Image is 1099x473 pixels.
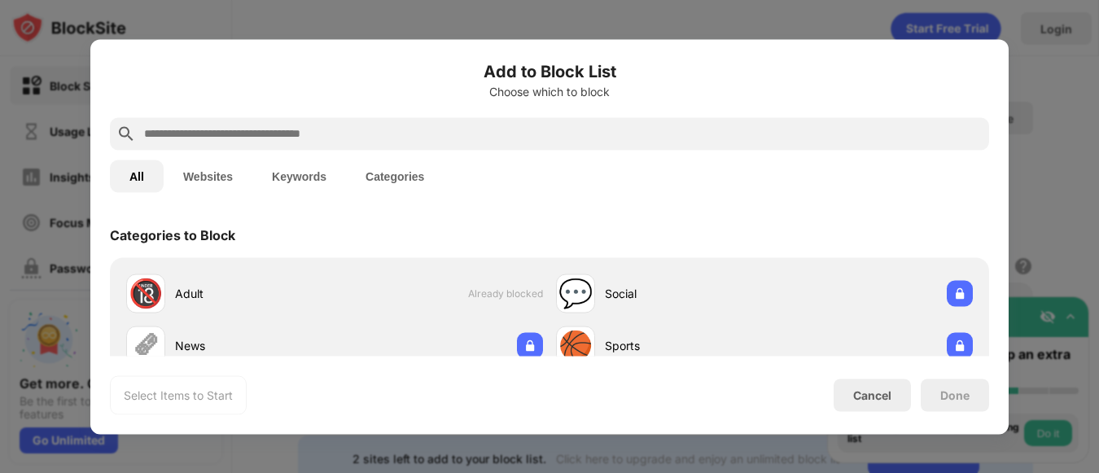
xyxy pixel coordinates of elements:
div: 🔞 [129,277,163,310]
div: 🗞 [132,329,160,362]
div: Adult [175,285,335,302]
div: Sports [605,337,764,354]
div: Done [940,388,970,401]
div: 💬 [558,277,593,310]
div: News [175,337,335,354]
button: Categories [346,160,444,192]
div: Social [605,285,764,302]
div: Choose which to block [110,85,989,98]
div: 🏀 [558,329,593,362]
button: Websites [164,160,252,192]
span: Already blocked [468,287,543,300]
div: Select Items to Start [124,387,233,403]
button: Keywords [252,160,346,192]
div: Cancel [853,388,891,402]
div: Categories to Block [110,226,235,243]
h6: Add to Block List [110,59,989,83]
button: All [110,160,164,192]
img: search.svg [116,124,136,143]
